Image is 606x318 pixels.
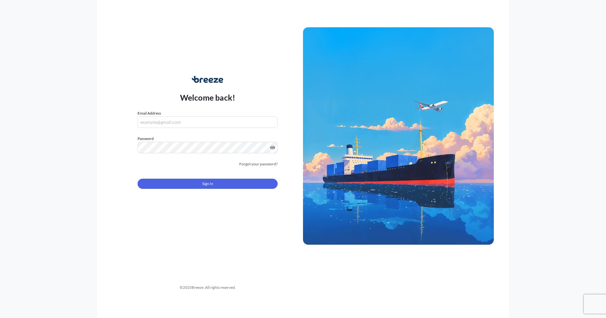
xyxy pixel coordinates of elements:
a: Forgot your password? [239,161,278,167]
label: Password [138,136,278,142]
p: Welcome back! [180,92,235,103]
input: example@gmail.com [138,116,278,128]
button: Sign In [138,179,278,189]
img: Ship illustration [303,27,494,244]
div: © 2025 Breeze. All rights reserved. [112,284,303,291]
button: Show password [270,145,275,150]
label: Email Address [138,110,161,116]
span: Sign In [202,181,213,187]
